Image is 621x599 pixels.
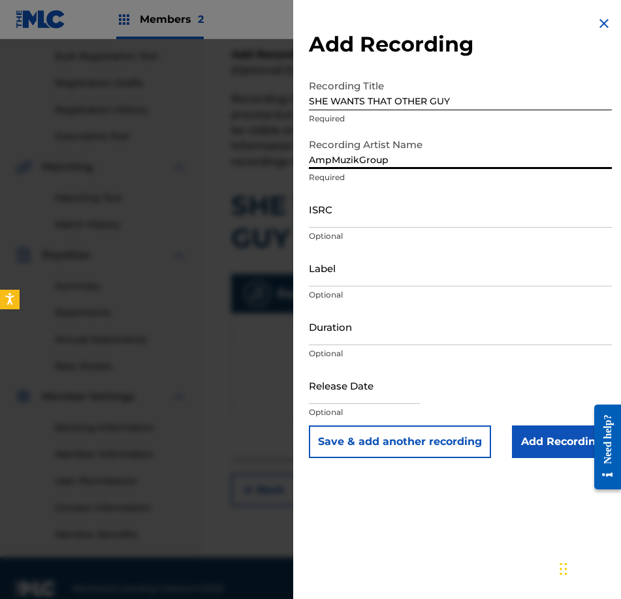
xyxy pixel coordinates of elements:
img: MLC Logo [16,10,66,29]
img: Top Rightsholders [116,12,132,27]
iframe: Chat Widget [556,536,621,599]
p: Optional [309,230,612,242]
button: Save & add another recording [309,425,491,458]
p: Required [309,113,612,125]
input: Add Recording [512,425,612,458]
span: 2 [198,13,204,25]
p: Optional [309,348,612,360]
h2: Add Recording [309,31,612,57]
div: Drag [560,549,567,589]
p: Optional [309,407,612,418]
span: Members [140,12,204,27]
iframe: Resource Center [584,395,621,500]
p: Optional [309,289,612,301]
p: Required [309,172,612,183]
